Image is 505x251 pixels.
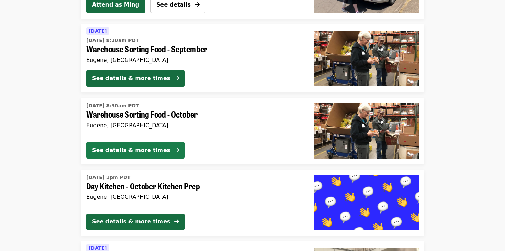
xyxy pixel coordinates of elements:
[86,70,185,87] button: See details & more times
[81,170,424,236] a: See details for "Day Kitchen - October Kitchen Prep"
[92,1,139,9] span: Attend as Ming
[86,37,139,44] time: [DATE] 8:30am PDT
[156,1,191,8] span: See details
[86,102,139,109] time: [DATE] 8:30am PDT
[86,122,303,129] div: Eugene, [GEOGRAPHIC_DATA]
[86,214,185,230] button: See details & more times
[86,194,303,200] div: Eugene, [GEOGRAPHIC_DATA]
[86,174,131,181] time: [DATE] 1pm PDT
[89,245,107,251] span: [DATE]
[195,1,200,8] i: arrow-right icon
[81,24,424,92] a: See details for "Warehouse Sorting Food - September"
[174,75,179,81] i: arrow-right icon
[86,44,303,54] span: Warehouse Sorting Food - September
[314,103,419,158] img: Warehouse Sorting Food - October organized by FOOD For Lane County
[86,181,303,191] span: Day Kitchen - October Kitchen Prep
[314,175,419,230] img: Day Kitchen - October Kitchen Prep organized by FOOD For Lane County
[86,57,303,63] div: Eugene, [GEOGRAPHIC_DATA]
[86,109,303,119] span: Warehouse Sorting Food - October
[86,142,185,159] button: See details & more times
[89,28,107,34] span: [DATE]
[92,146,170,154] div: See details & more times
[314,31,419,86] img: Warehouse Sorting Food - September organized by FOOD For Lane County
[92,74,170,83] div: See details & more times
[81,98,424,164] a: See details for "Warehouse Sorting Food - October"
[174,218,179,225] i: arrow-right icon
[92,218,170,226] div: See details & more times
[174,147,179,153] i: arrow-right icon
